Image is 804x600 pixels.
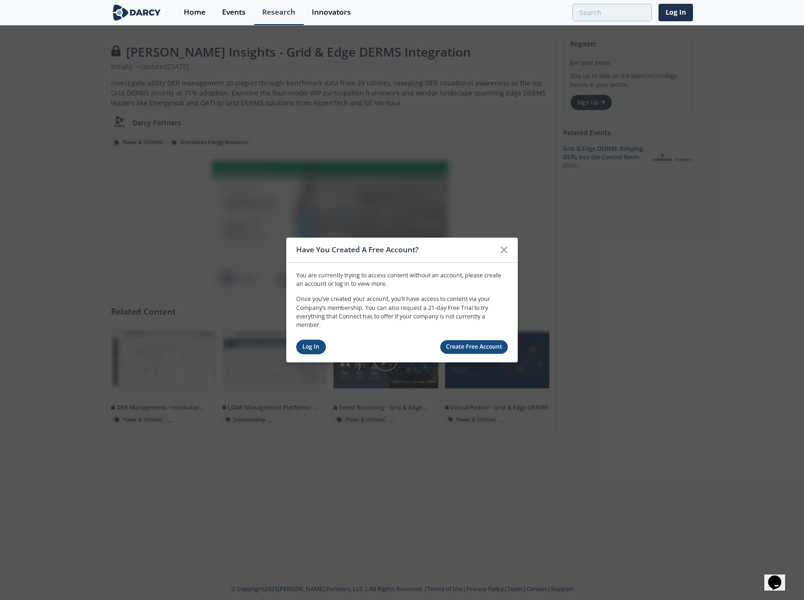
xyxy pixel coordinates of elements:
[764,562,795,591] iframe: chat widget
[262,9,295,16] div: Research
[111,4,163,21] img: logo-wide.svg
[440,340,508,354] a: Create Free Account
[659,4,693,21] a: Log In
[312,9,351,16] div: Innovators
[573,4,652,21] input: Advanced Search
[296,271,508,288] p: You are currently trying to access content without an account, please create an account or log in...
[296,340,326,354] a: Log In
[222,9,246,16] div: Events
[296,295,508,330] p: Once you’ve created your account, you’ll have access to content via your Company’s membership. Yo...
[296,241,495,259] div: Have You Created A Free Account?
[184,9,205,16] div: Home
